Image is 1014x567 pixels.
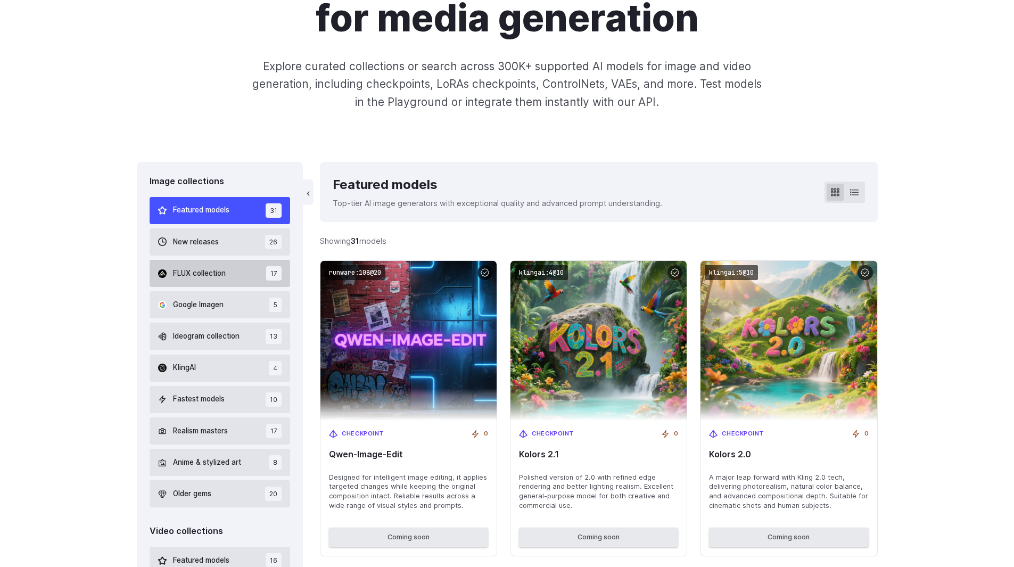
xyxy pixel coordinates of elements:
[150,175,291,188] div: Image collections
[519,449,678,459] span: Kolors 2.1
[150,260,291,287] button: FLUX collection 17
[519,528,678,547] button: Coming soon
[709,528,868,547] button: Coming soon
[519,473,678,511] span: Polished version of 2.0 with refined edge rendering and better lighting realism. Excellent genera...
[266,424,282,438] span: 17
[150,524,291,538] div: Video collections
[351,236,359,245] strong: 31
[709,473,868,511] span: A major leap forward with Kling 2.0 tech, delivering photorealism, natural color balance, and adv...
[269,361,282,375] span: 4
[173,299,224,311] span: Google Imagen
[173,393,225,405] span: Fastest models
[320,235,386,247] div: Showing models
[150,323,291,350] button: Ideogram collection 13
[266,329,282,343] span: 13
[333,175,662,195] div: Featured models
[150,449,291,476] button: Anime & stylized art 8
[532,429,574,439] span: Checkpoint
[266,392,282,407] span: 10
[265,487,282,501] span: 20
[150,355,291,382] button: KlingAI 4
[303,179,314,205] button: ‹
[173,488,211,500] span: Older gems
[173,236,219,248] span: New releases
[248,57,766,111] p: Explore curated collections or search across 300K+ supported AI models for image and video genera...
[150,291,291,318] button: Google Imagen 5
[510,261,687,421] img: Kolors 2.1
[173,268,226,280] span: FLUX collection
[705,265,758,281] code: klingai:5@10
[150,417,291,445] button: Realism masters 17
[329,473,488,511] span: Designed for intelligent image editing, it applies targeted changes while keeping the original co...
[722,429,764,439] span: Checkpoint
[515,265,568,281] code: klingai:4@10
[700,261,877,421] img: Kolors 2.0
[150,228,291,256] button: New releases 26
[173,425,228,437] span: Realism masters
[173,331,240,342] span: Ideogram collection
[329,528,488,547] button: Coming soon
[173,457,241,469] span: Anime & stylized art
[864,429,869,439] span: 0
[173,204,229,216] span: Featured models
[266,266,282,281] span: 17
[266,203,282,218] span: 31
[333,197,662,209] p: Top-tier AI image generators with exceptional quality and advanced prompt understanding.
[150,197,291,224] button: Featured models 31
[709,449,868,459] span: Kolors 2.0
[173,555,229,566] span: Featured models
[269,455,282,470] span: 8
[674,429,678,439] span: 0
[269,298,282,312] span: 5
[325,265,385,281] code: runware:108@20
[150,480,291,507] button: Older gems 20
[320,261,497,421] img: Qwen‑Image‑Edit
[329,449,488,459] span: Qwen‑Image‑Edit
[150,386,291,413] button: Fastest models 10
[265,235,282,249] span: 26
[484,429,488,439] span: 0
[342,429,384,439] span: Checkpoint
[173,362,196,374] span: KlingAI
